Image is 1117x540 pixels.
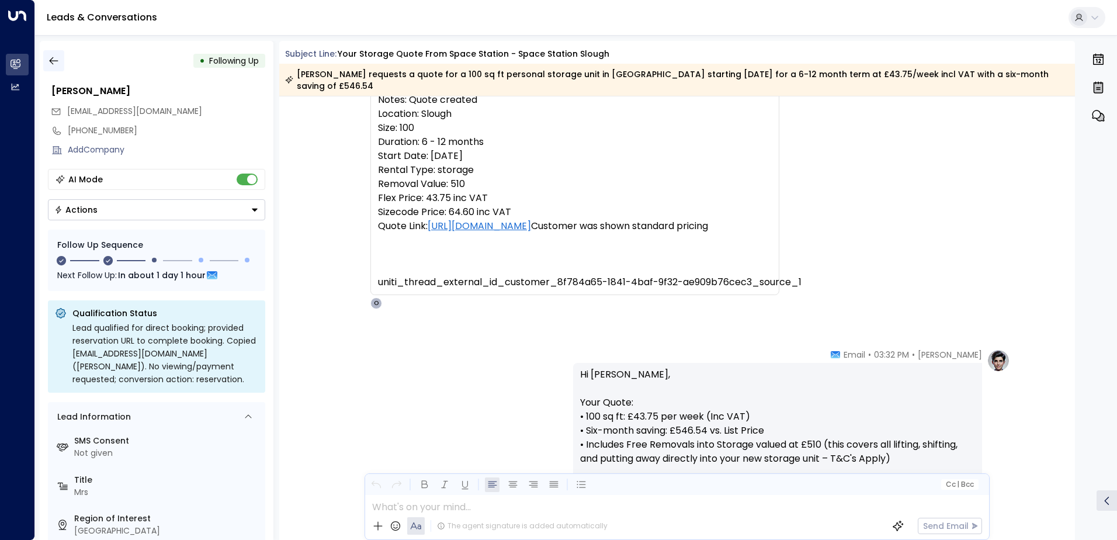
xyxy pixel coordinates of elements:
[209,55,259,67] span: Following Up
[68,124,265,137] div: [PHONE_NUMBER]
[874,349,909,361] span: 03:32 PM
[48,199,265,220] button: Actions
[48,199,265,220] div: Button group with a nested menu
[285,68,1069,92] div: [PERSON_NAME] requests a quote for a 100 sq ft personal storage unit in [GEOGRAPHIC_DATA] startin...
[47,11,157,24] a: Leads & Conversations
[918,349,982,361] span: [PERSON_NAME]
[868,349,871,361] span: •
[67,105,202,117] span: [EMAIL_ADDRESS][DOMAIN_NAME]
[941,479,978,490] button: Cc|Bcc
[74,486,261,499] div: Mrs
[53,411,131,423] div: Lead Information
[72,307,258,319] p: Qualification Status
[199,50,205,71] div: •
[57,269,256,282] div: Next Follow Up:
[51,84,265,98] div: [PERSON_NAME]
[74,513,261,525] label: Region of Interest
[68,144,265,156] div: AddCompany
[369,477,383,492] button: Undo
[912,349,915,361] span: •
[945,480,973,489] span: Cc Bcc
[338,48,609,60] div: Your storage quote from Space Station - Space Station Slough
[74,525,261,537] div: [GEOGRAPHIC_DATA]
[957,480,959,489] span: |
[389,477,404,492] button: Redo
[118,269,206,282] span: In about 1 day 1 hour
[67,105,202,117] span: Kingapudelko@yahoo.co.uk
[74,447,261,459] div: Not given
[285,48,337,60] span: Subject Line:
[57,239,256,251] div: Follow Up Sequence
[437,521,608,531] div: The agent signature is added automatically
[370,297,382,309] div: O
[987,349,1010,372] img: profile-logo.png
[54,205,98,215] div: Actions
[72,321,258,386] div: Lead qualified for direct booking; provided reservation URL to complete booking. Copied [EMAIL_AD...
[68,174,103,185] div: AI Mode
[74,474,261,486] label: Title
[844,349,865,361] span: Email
[74,435,261,447] label: SMS Consent
[428,219,531,233] a: [URL][DOMAIN_NAME]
